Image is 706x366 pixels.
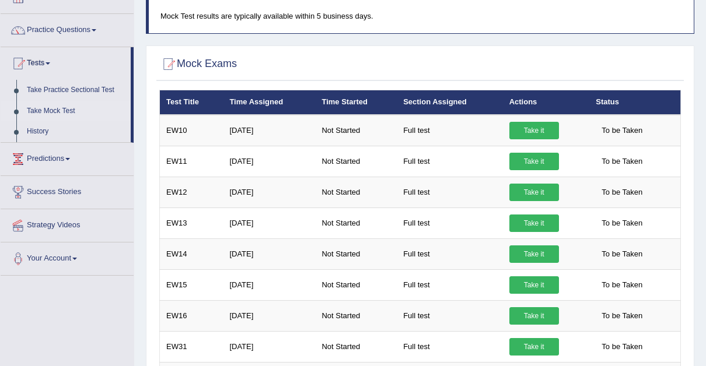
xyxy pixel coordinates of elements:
[596,184,648,201] span: To be Taken
[160,207,223,238] td: EW13
[589,90,680,115] th: Status
[22,101,131,122] a: Take Mock Test
[223,90,315,115] th: Time Assigned
[509,245,559,263] a: Take it
[509,276,559,294] a: Take it
[223,115,315,146] td: [DATE]
[223,146,315,177] td: [DATE]
[509,214,559,232] a: Take it
[596,307,648,325] span: To be Taken
[160,177,223,207] td: EW12
[1,242,134,272] a: Your Account
[509,184,559,201] a: Take it
[315,269,397,300] td: Not Started
[509,307,559,325] a: Take it
[1,176,134,205] a: Success Stories
[160,331,223,362] td: EW31
[509,153,559,170] a: Take it
[160,238,223,269] td: EW14
[397,238,502,269] td: Full test
[159,55,237,73] h2: Mock Exams
[397,331,502,362] td: Full test
[397,269,502,300] td: Full test
[509,122,559,139] a: Take it
[315,115,397,146] td: Not Started
[22,80,131,101] a: Take Practice Sectional Test
[315,238,397,269] td: Not Started
[397,146,502,177] td: Full test
[503,90,590,115] th: Actions
[1,14,134,43] a: Practice Questions
[596,153,648,170] span: To be Taken
[223,177,315,207] td: [DATE]
[509,338,559,356] a: Take it
[1,143,134,172] a: Predictions
[315,300,397,331] td: Not Started
[160,10,682,22] p: Mock Test results are typically available within 5 business days.
[160,90,223,115] th: Test Title
[223,269,315,300] td: [DATE]
[397,115,502,146] td: Full test
[315,90,397,115] th: Time Started
[22,121,131,142] a: History
[315,207,397,238] td: Not Started
[596,338,648,356] span: To be Taken
[1,47,131,76] a: Tests
[397,207,502,238] td: Full test
[596,245,648,263] span: To be Taken
[596,122,648,139] span: To be Taken
[223,331,315,362] td: [DATE]
[315,146,397,177] td: Not Started
[223,207,315,238] td: [DATE]
[397,300,502,331] td: Full test
[315,177,397,207] td: Not Started
[160,269,223,300] td: EW15
[596,214,648,232] span: To be Taken
[1,209,134,238] a: Strategy Videos
[596,276,648,294] span: To be Taken
[397,177,502,207] td: Full test
[160,115,223,146] td: EW10
[223,300,315,331] td: [DATE]
[160,146,223,177] td: EW11
[160,300,223,331] td: EW16
[315,331,397,362] td: Not Started
[223,238,315,269] td: [DATE]
[397,90,502,115] th: Section Assigned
